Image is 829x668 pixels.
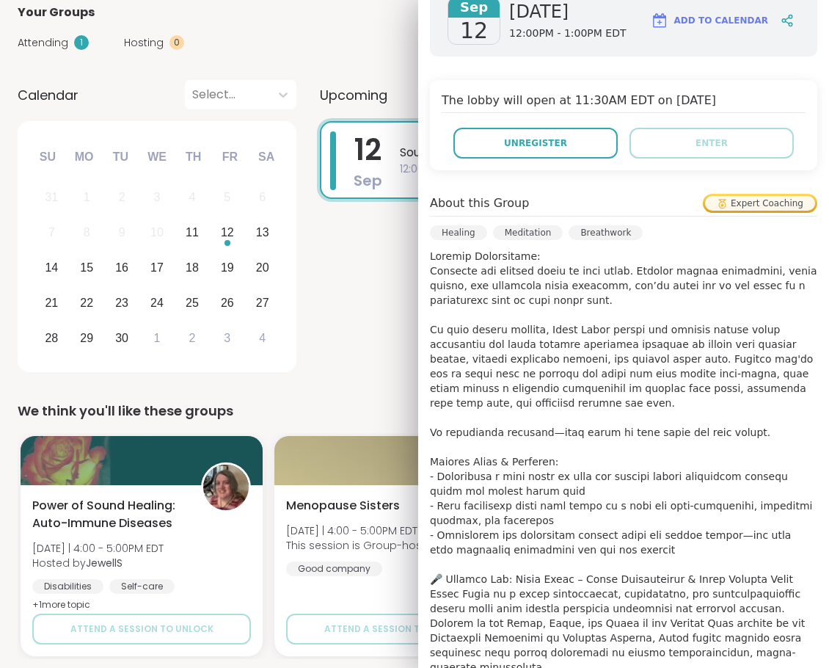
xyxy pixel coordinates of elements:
div: 23 [115,293,128,313]
div: 28 [45,328,58,348]
div: 2 [189,328,195,348]
div: Choose Thursday, September 25th, 2025 [177,287,208,319]
h4: About this Group [430,195,529,212]
span: Attend a session to unlock [70,622,213,636]
div: 10 [150,222,164,242]
div: Choose Thursday, September 18th, 2025 [177,253,208,284]
div: 16 [115,258,128,277]
div: 4 [189,187,195,207]
span: [DATE] | 4:00 - 5:00PM EDT [32,541,164,556]
span: Sep [354,170,382,191]
div: 27 [256,293,269,313]
div: Choose Wednesday, September 17th, 2025 [142,253,173,284]
div: Choose Thursday, October 2nd, 2025 [177,322,208,354]
button: Attend a session to unlock [286,614,505,645]
span: Sound Mind: Healing Through Voice & Vibration [400,144,784,161]
div: 8 [84,222,90,242]
span: Power of Sound Healing: Auto-Immune Diseases [32,497,185,532]
div: 12 [221,222,234,242]
span: Hosted by [32,556,164,570]
div: Choose Thursday, September 11th, 2025 [177,217,208,249]
div: Choose Friday, October 3rd, 2025 [211,322,243,354]
span: Attending [18,35,68,51]
div: Choose Tuesday, September 23rd, 2025 [106,287,138,319]
div: Su [32,141,64,173]
div: 7 [48,222,55,242]
div: Choose Friday, September 26th, 2025 [211,287,243,319]
div: 1 [84,187,90,207]
div: Tu [104,141,136,173]
div: Choose Monday, September 22nd, 2025 [71,287,103,319]
b: JewellS [86,556,123,570]
div: Fr [213,141,246,173]
div: Choose Tuesday, September 16th, 2025 [106,253,138,284]
div: 3 [224,328,230,348]
div: 14 [45,258,58,277]
button: Add to Calendar [644,3,775,38]
div: Choose Sunday, September 28th, 2025 [36,322,67,354]
span: Your Groups [18,4,95,21]
div: Not available Sunday, September 7th, 2025 [36,217,67,249]
div: 5 [224,187,230,207]
div: 18 [186,258,199,277]
div: Meditation [493,225,563,240]
div: 20 [256,258,269,277]
div: 22 [80,293,93,313]
div: Choose Sunday, September 14th, 2025 [36,253,67,284]
div: 0 [169,35,184,50]
span: Menopause Sisters [286,497,400,515]
div: Choose Saturday, September 20th, 2025 [246,253,278,284]
div: Choose Sunday, September 21st, 2025 [36,287,67,319]
div: Not available Tuesday, September 9th, 2025 [106,217,138,249]
div: 1 [154,328,161,348]
div: Choose Saturday, September 13th, 2025 [246,217,278,249]
div: 24 [150,293,164,313]
div: 4 [259,328,266,348]
div: Breathwork [569,225,643,240]
div: 9 [119,222,125,242]
span: Unregister [504,137,567,150]
div: Choose Friday, September 12th, 2025 [211,217,243,249]
div: 29 [80,328,93,348]
div: Not available Saturday, September 6th, 2025 [246,182,278,214]
div: Choose Tuesday, September 30th, 2025 [106,322,138,354]
span: Enter [695,137,728,150]
div: month 2025-09 [34,180,280,355]
div: Sa [250,141,282,173]
div: Healing [430,225,487,240]
div: Disabilities [32,579,103,594]
div: Choose Monday, September 15th, 2025 [71,253,103,284]
div: 6 [259,187,266,207]
div: 1 [74,35,89,50]
div: Not available Friday, September 5th, 2025 [211,182,243,214]
div: Not available Wednesday, September 3rd, 2025 [142,182,173,214]
span: Add to Calendar [674,14,768,27]
div: Good company [286,562,382,576]
div: Not available Sunday, August 31st, 2025 [36,182,67,214]
button: Unregister [453,128,618,159]
span: Attend a session to unlock [324,622,467,636]
div: Expert Coaching [705,196,815,211]
span: 12:00PM - 1:00PM EDT [509,26,626,41]
div: Choose Wednesday, September 24th, 2025 [142,287,173,319]
div: Not available Thursday, September 4th, 2025 [177,182,208,214]
div: 13 [256,222,269,242]
div: Not available Tuesday, September 2nd, 2025 [106,182,138,214]
div: 3 [154,187,161,207]
h4: The lobby will open at 11:30AM EDT on [DATE] [442,92,806,113]
div: 25 [186,293,199,313]
div: 30 [115,328,128,348]
div: Not available Wednesday, September 10th, 2025 [142,217,173,249]
img: JewellS [203,465,249,510]
span: 12:00PM - 1:00PM EDT [400,161,784,177]
div: Mo [67,141,100,173]
span: This session is Group-hosted [286,538,439,553]
div: Self-care [109,579,175,594]
div: Choose Monday, September 29th, 2025 [71,322,103,354]
button: Attend a session to unlock [32,614,251,645]
div: 19 [221,258,234,277]
div: Th [178,141,210,173]
div: 11 [186,222,199,242]
div: Choose Saturday, October 4th, 2025 [246,322,278,354]
span: Calendar [18,85,78,105]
